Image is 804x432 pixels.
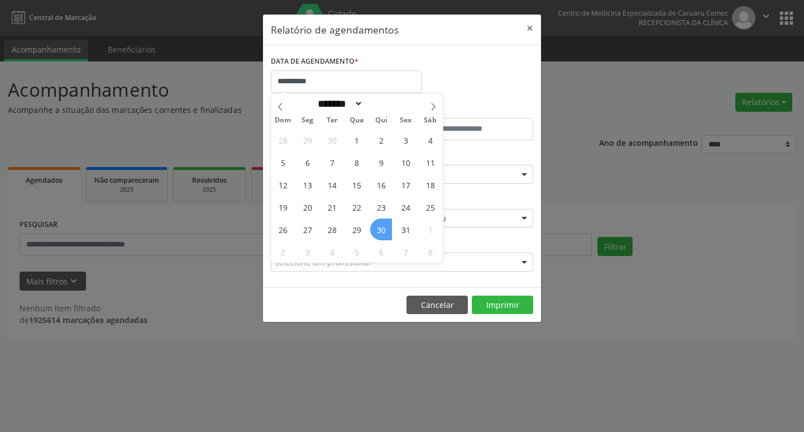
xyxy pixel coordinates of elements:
[344,117,369,124] span: Qua
[370,129,392,151] span: Outubro 2, 2025
[321,241,343,263] span: Novembro 4, 2025
[272,129,294,151] span: Setembro 28, 2025
[395,196,417,218] span: Outubro 24, 2025
[296,219,318,240] span: Outubro 27, 2025
[321,174,343,196] span: Outubro 14, 2025
[271,53,358,70] label: DATA DE AGENDAMENTO
[419,196,441,218] span: Outubro 25, 2025
[275,257,371,268] span: Selecione um profissional
[418,117,443,124] span: Sáb
[296,241,318,263] span: Novembro 3, 2025
[419,241,441,263] span: Novembro 8, 2025
[419,151,441,173] span: Outubro 11, 2025
[395,241,417,263] span: Novembro 7, 2025
[346,174,367,196] span: Outubro 15, 2025
[370,174,392,196] span: Outubro 16, 2025
[272,219,294,240] span: Outubro 26, 2025
[296,174,318,196] span: Outubro 13, 2025
[395,219,417,240] span: Outubro 31, 2025
[271,22,399,37] h5: Relatório de agendamentos
[419,129,441,151] span: Outubro 4, 2025
[321,219,343,240] span: Outubro 28, 2025
[395,151,417,173] span: Outubro 10, 2025
[321,151,343,173] span: Outubro 7, 2025
[395,129,417,151] span: Outubro 3, 2025
[370,196,392,218] span: Outubro 23, 2025
[405,101,533,118] label: ATÉ
[271,117,295,124] span: Dom
[406,296,468,315] button: Cancelar
[272,241,294,263] span: Novembro 2, 2025
[519,15,541,42] button: Close
[419,219,441,240] span: Novembro 1, 2025
[419,174,441,196] span: Outubro 18, 2025
[272,174,294,196] span: Outubro 12, 2025
[370,219,392,240] span: Outubro 30, 2025
[363,98,400,110] input: Year
[394,117,418,124] span: Sex
[321,196,343,218] span: Outubro 21, 2025
[369,117,394,124] span: Qui
[346,196,367,218] span: Outubro 22, 2025
[296,196,318,218] span: Outubro 20, 2025
[320,117,344,124] span: Ter
[346,219,367,240] span: Outubro 29, 2025
[346,129,367,151] span: Outubro 1, 2025
[346,241,367,263] span: Novembro 5, 2025
[272,151,294,173] span: Outubro 5, 2025
[314,98,363,110] select: Month
[321,129,343,151] span: Setembro 30, 2025
[296,151,318,173] span: Outubro 6, 2025
[272,196,294,218] span: Outubro 19, 2025
[296,129,318,151] span: Setembro 29, 2025
[370,241,392,263] span: Novembro 6, 2025
[346,151,367,173] span: Outubro 8, 2025
[370,151,392,173] span: Outubro 9, 2025
[395,174,417,196] span: Outubro 17, 2025
[472,296,533,315] button: Imprimir
[295,117,320,124] span: Seg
